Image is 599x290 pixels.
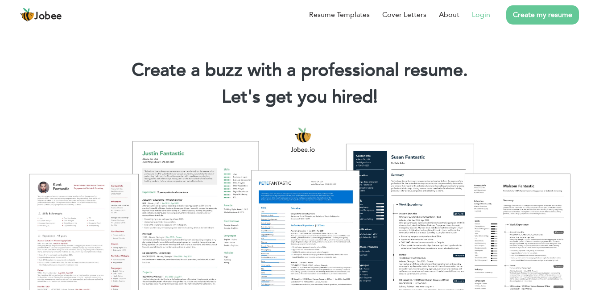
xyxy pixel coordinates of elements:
[382,9,426,20] a: Cover Letters
[20,8,34,22] img: jobee.io
[20,8,62,22] a: Jobee
[472,9,490,20] a: Login
[34,12,62,21] span: Jobee
[309,9,370,20] a: Resume Templates
[265,85,378,109] span: get you hired!
[373,85,377,109] span: |
[506,5,579,25] a: Create my resume
[13,86,586,109] h2: Let's
[439,9,459,20] a: About
[13,59,586,82] h1: Create a buzz with a professional resume.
